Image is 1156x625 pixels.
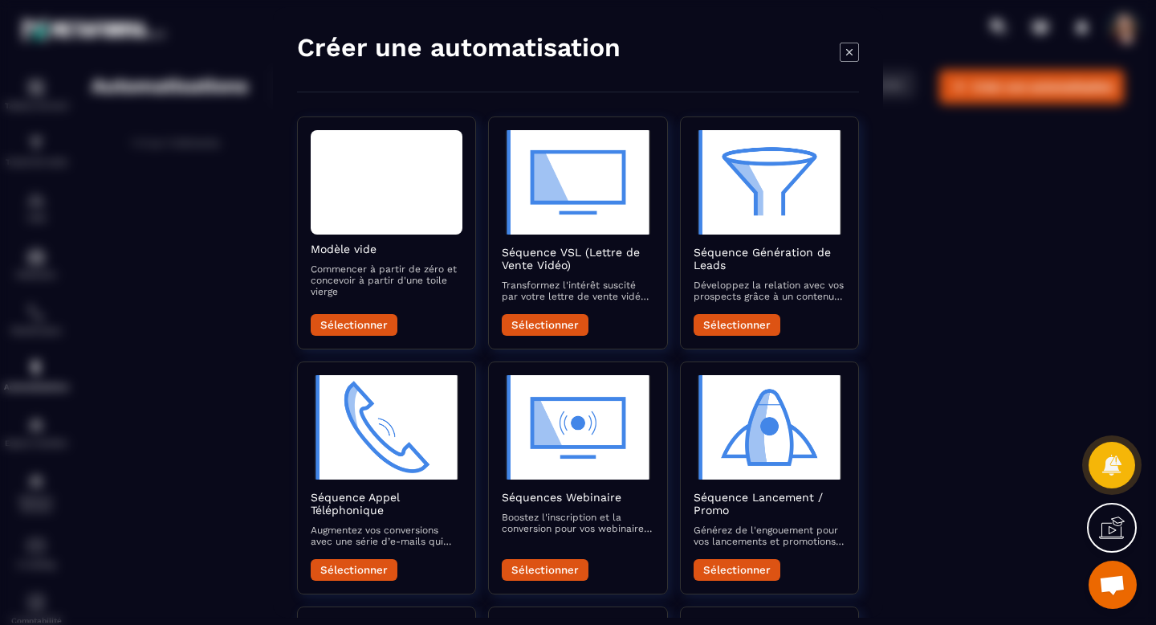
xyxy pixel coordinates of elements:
[311,525,462,547] p: Augmentez vos conversions avec une série d’e-mails qui préparent et suivent vos appels commerciaux
[311,314,397,336] button: Sélectionner
[502,130,653,235] img: automation-objective-icon
[311,263,462,297] p: Commencer à partir de zéro et concevoir à partir d'une toile vierge
[502,375,653,480] img: automation-objective-icon
[311,559,397,581] button: Sélectionner
[311,375,462,480] img: automation-objective-icon
[502,246,653,272] h2: Séquence VSL (Lettre de Vente Vidéo)
[1089,561,1137,609] a: Ouvrir le chat
[311,243,462,255] h2: Modèle vide
[694,314,780,336] button: Sélectionner
[694,491,845,517] h2: Séquence Lancement / Promo
[694,130,845,235] img: automation-objective-icon
[311,491,462,517] h2: Séquence Appel Téléphonique
[502,314,588,336] button: Sélectionner
[694,246,845,272] h2: Séquence Génération de Leads
[694,525,845,547] p: Générez de l'engouement pour vos lancements et promotions avec une séquence d’e-mails captivante ...
[694,375,845,480] img: automation-objective-icon
[694,280,845,302] p: Développez la relation avec vos prospects grâce à un contenu attractif qui les accompagne vers la...
[502,280,653,302] p: Transformez l'intérêt suscité par votre lettre de vente vidéo en actions concrètes avec des e-mai...
[502,491,653,504] h2: Séquences Webinaire
[694,559,780,581] button: Sélectionner
[297,31,621,63] h4: Créer une automatisation
[502,512,653,534] p: Boostez l'inscription et la conversion pour vos webinaires avec des e-mails qui informent, rappel...
[502,559,588,581] button: Sélectionner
